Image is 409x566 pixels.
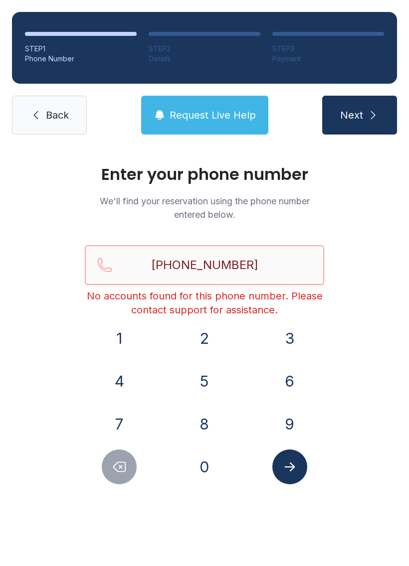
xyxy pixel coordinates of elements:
button: 2 [187,321,222,356]
button: 5 [187,364,222,399]
div: Phone Number [25,54,137,64]
button: 1 [102,321,137,356]
span: Next [340,108,363,122]
button: Submit lookup form [272,449,307,484]
button: 8 [187,407,222,441]
h1: Enter your phone number [85,166,324,182]
span: Request Live Help [170,108,256,122]
div: No accounts found for this phone number. Please contact support for assistance. [85,289,324,317]
button: 4 [102,364,137,399]
div: STEP 3 [272,44,384,54]
button: 6 [272,364,307,399]
button: 0 [187,449,222,484]
div: STEP 1 [25,44,137,54]
button: 3 [272,321,307,356]
div: Details [149,54,260,64]
button: 7 [102,407,137,441]
input: Reservation phone number [85,245,324,285]
button: 9 [272,407,307,441]
p: We'll find your reservation using the phone number entered below. [85,194,324,221]
button: Delete number [102,449,137,484]
div: STEP 2 [149,44,260,54]
span: Back [46,108,69,122]
div: Payment [272,54,384,64]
